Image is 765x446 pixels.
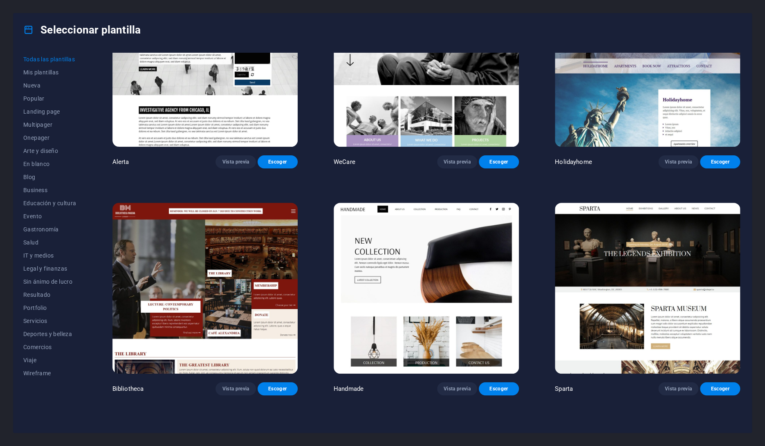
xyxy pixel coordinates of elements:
[258,155,298,168] button: Escoger
[23,210,76,223] button: Evento
[23,157,76,170] button: En blanco
[555,385,573,393] p: Sparta
[23,184,76,197] button: Business
[23,213,76,220] span: Evento
[23,118,76,131] button: Multipager
[112,158,129,166] p: Alerta
[23,92,76,105] button: Popular
[258,382,298,395] button: Escoger
[23,344,76,350] span: Comercios
[23,341,76,354] button: Comercios
[23,331,76,337] span: Deportes y belleza
[479,155,519,168] button: Escoger
[23,95,76,102] span: Popular
[23,226,76,233] span: Gastronomía
[23,357,76,363] span: Viaje
[23,288,76,301] button: Resultado
[23,148,76,154] span: Arte y diseño
[23,187,76,193] span: Business
[23,239,76,246] span: Salud
[23,131,76,144] button: Onepager
[700,155,740,168] button: Escoger
[23,223,76,236] button: Gastronomía
[23,69,76,76] span: Mis plantillas
[23,252,76,259] span: IT y medios
[23,82,76,89] span: Nueva
[479,382,519,395] button: Escoger
[23,275,76,288] button: Sin ánimo de lucro
[23,354,76,367] button: Viaje
[23,305,76,311] span: Portfolio
[658,382,698,395] button: Vista previa
[264,385,291,392] span: Escoger
[700,382,740,395] button: Escoger
[334,158,355,166] p: WeCare
[23,291,76,298] span: Resultado
[222,385,249,392] span: Vista previa
[23,265,76,272] span: Legal y finanzas
[23,174,76,180] span: Blog
[23,144,76,157] button: Arte y diseño
[23,56,76,63] span: Todas las plantillas
[23,23,141,36] h4: Seleccionar plantilla
[23,370,76,377] span: Wireframe
[23,79,76,92] button: Nueva
[23,197,76,210] button: Educación y cultura
[707,385,734,392] span: Escoger
[23,66,76,79] button: Mis plantillas
[658,155,698,168] button: Vista previa
[334,385,363,393] p: Handmade
[23,236,76,249] button: Salud
[444,385,471,392] span: Vista previa
[112,203,298,373] img: Bibliotheca
[23,367,76,380] button: Wireframe
[215,155,256,168] button: Vista previa
[665,159,692,165] span: Vista previa
[23,301,76,314] button: Portfolio
[23,53,76,66] button: Todas las plantillas
[485,159,512,165] span: Escoger
[23,121,76,128] span: Multipager
[444,159,471,165] span: Vista previa
[23,200,76,206] span: Educación y cultura
[23,108,76,115] span: Landing page
[555,203,740,373] img: Sparta
[437,382,477,395] button: Vista previa
[215,382,256,395] button: Vista previa
[23,314,76,327] button: Servicios
[264,159,291,165] span: Escoger
[23,105,76,118] button: Landing page
[485,385,512,392] span: Escoger
[23,262,76,275] button: Legal y finanzas
[707,159,734,165] span: Escoger
[23,278,76,285] span: Sin ánimo de lucro
[222,159,249,165] span: Vista previa
[334,203,519,373] img: Handmade
[555,158,592,166] p: Holidayhome
[23,249,76,262] button: IT y medios
[437,155,477,168] button: Vista previa
[23,161,76,167] span: En blanco
[23,170,76,184] button: Blog
[23,134,76,141] span: Onepager
[112,385,144,393] p: Bibliotheca
[23,327,76,341] button: Deportes y belleza
[665,385,692,392] span: Vista previa
[23,318,76,324] span: Servicios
